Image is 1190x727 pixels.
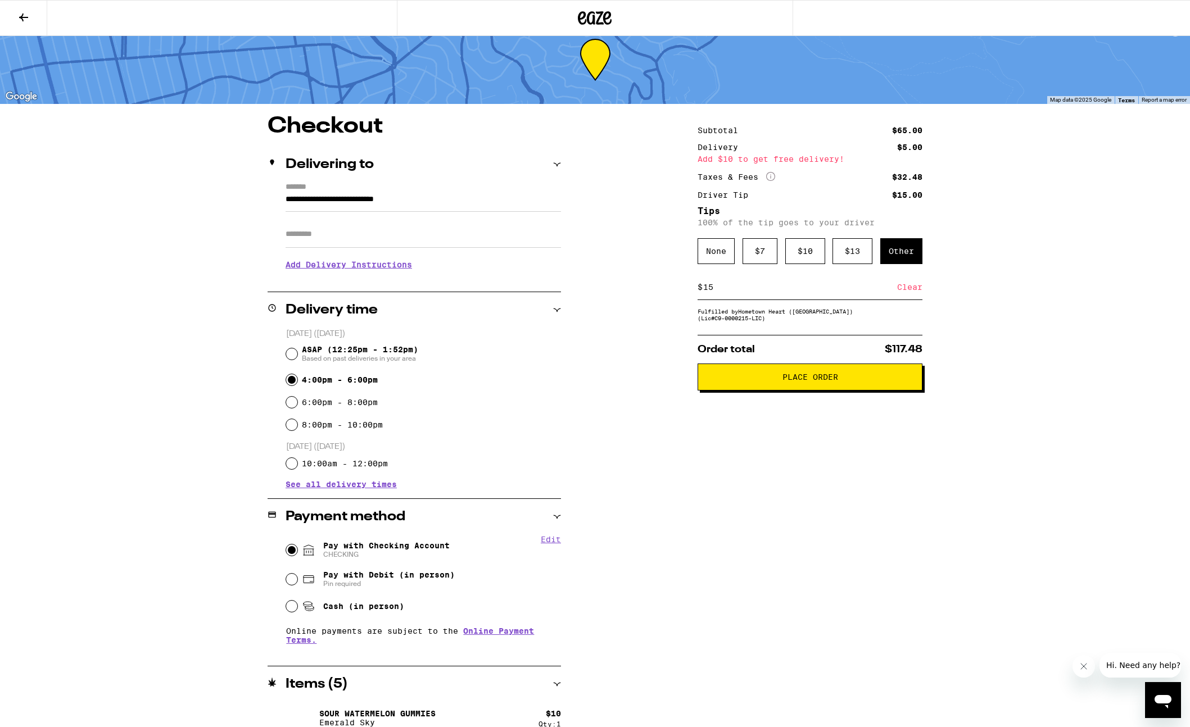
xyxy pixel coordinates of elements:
[892,173,922,181] div: $32.48
[286,626,534,644] a: Online Payment Terms.
[785,238,825,264] div: $ 10
[286,303,378,317] h2: Delivery time
[698,275,703,299] div: $
[302,398,378,407] label: 6:00pm - 8:00pm
[698,308,922,321] div: Fulfilled by Hometown Heart ([GEOGRAPHIC_DATA]) (Lic# C9-0000215-LIC )
[268,115,561,138] h1: Checkout
[698,363,922,390] button: Place Order
[743,238,777,264] div: $ 7
[323,602,404,611] span: Cash (in person)
[698,218,922,227] p: 100% of the tip goes to your driver
[698,207,922,216] h5: Tips
[1145,682,1181,718] iframe: Button to launch messaging window
[1099,653,1181,678] iframe: Message from company
[897,275,922,299] div: Clear
[323,570,455,579] span: Pay with Debit (in person)
[286,480,397,488] button: See all delivery times
[302,375,378,384] label: 4:00pm - 6:00pm
[885,344,922,355] span: $117.48
[3,89,40,104] img: Google
[782,373,838,381] span: Place Order
[698,238,735,264] div: None
[302,345,418,363] span: ASAP (12:25pm - 1:52pm)
[698,126,746,134] div: Subtotal
[703,282,897,292] input: 0
[323,541,450,559] span: Pay with Checking Account
[302,459,388,468] label: 10:00am - 12:00pm
[286,158,374,171] h2: Delivering to
[286,278,561,287] p: We'll contact you at [PHONE_NUMBER] when we arrive
[286,252,561,278] h3: Add Delivery Instructions
[323,579,455,588] span: Pin required
[698,191,756,199] div: Driver Tip
[1073,655,1095,678] iframe: Close message
[319,718,436,727] p: Emerald Sky
[302,354,418,363] span: Based on past deliveries in your area
[286,510,405,524] h2: Payment method
[897,143,922,151] div: $5.00
[698,344,755,355] span: Order total
[892,191,922,199] div: $15.00
[698,155,922,163] div: Add $10 to get free delivery!
[892,126,922,134] div: $65.00
[1050,97,1111,103] span: Map data ©2025 Google
[698,143,746,151] div: Delivery
[698,172,775,182] div: Taxes & Fees
[880,238,922,264] div: Other
[323,550,450,559] span: CHECKING
[1118,97,1135,103] a: Terms
[286,442,561,452] p: [DATE] ([DATE])
[302,420,383,429] label: 8:00pm - 10:00pm
[1142,97,1187,103] a: Report a map error
[546,709,561,718] div: $ 10
[3,89,40,104] a: Open this area in Google Maps (opens a new window)
[541,535,561,544] button: Edit
[319,709,436,718] p: Sour Watermelon Gummies
[286,329,561,339] p: [DATE] ([DATE])
[832,238,872,264] div: $ 13
[286,678,348,691] h2: Items ( 5 )
[286,626,561,644] p: Online payments are subject to the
